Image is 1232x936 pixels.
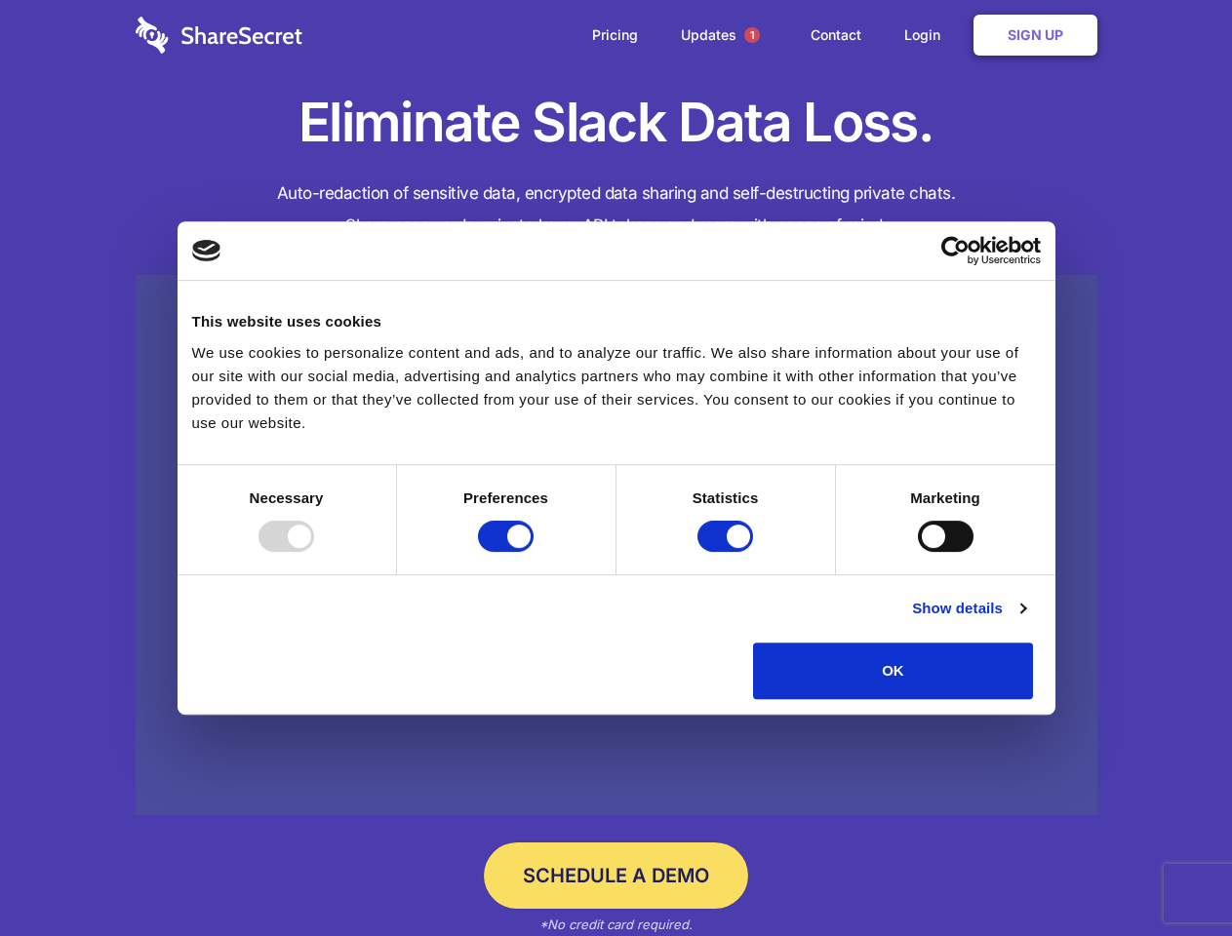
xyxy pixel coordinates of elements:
a: Pricing [573,5,657,65]
span: 1 [744,27,760,43]
img: logo [192,240,221,261]
a: Usercentrics Cookiebot - opens in a new window [870,236,1041,265]
div: This website uses cookies [192,310,1041,333]
strong: Preferences [463,489,548,506]
a: Wistia video thumbnail [136,275,1097,816]
strong: Necessary [250,489,324,506]
h4: Auto-redaction of sensitive data, encrypted data sharing and self-destructing private chats. Shar... [136,177,1097,242]
div: We use cookies to personalize content and ads, and to analyze our traffic. We also share informat... [192,341,1041,435]
h1: Eliminate Slack Data Loss. [136,88,1097,158]
a: Contact [791,5,881,65]
button: OK [753,643,1033,699]
img: logo-wordmark-white-trans-d4663122ce5f474addd5e946df7df03e33cb6a1c49d2221995e7729f52c070b2.svg [136,17,302,54]
strong: Marketing [910,489,980,506]
strong: Statistics [693,489,759,506]
a: Schedule a Demo [484,842,748,909]
a: Sign Up [974,15,1097,56]
a: Show details [912,597,1025,620]
em: *No credit card required. [539,916,693,932]
a: Login [885,5,970,65]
